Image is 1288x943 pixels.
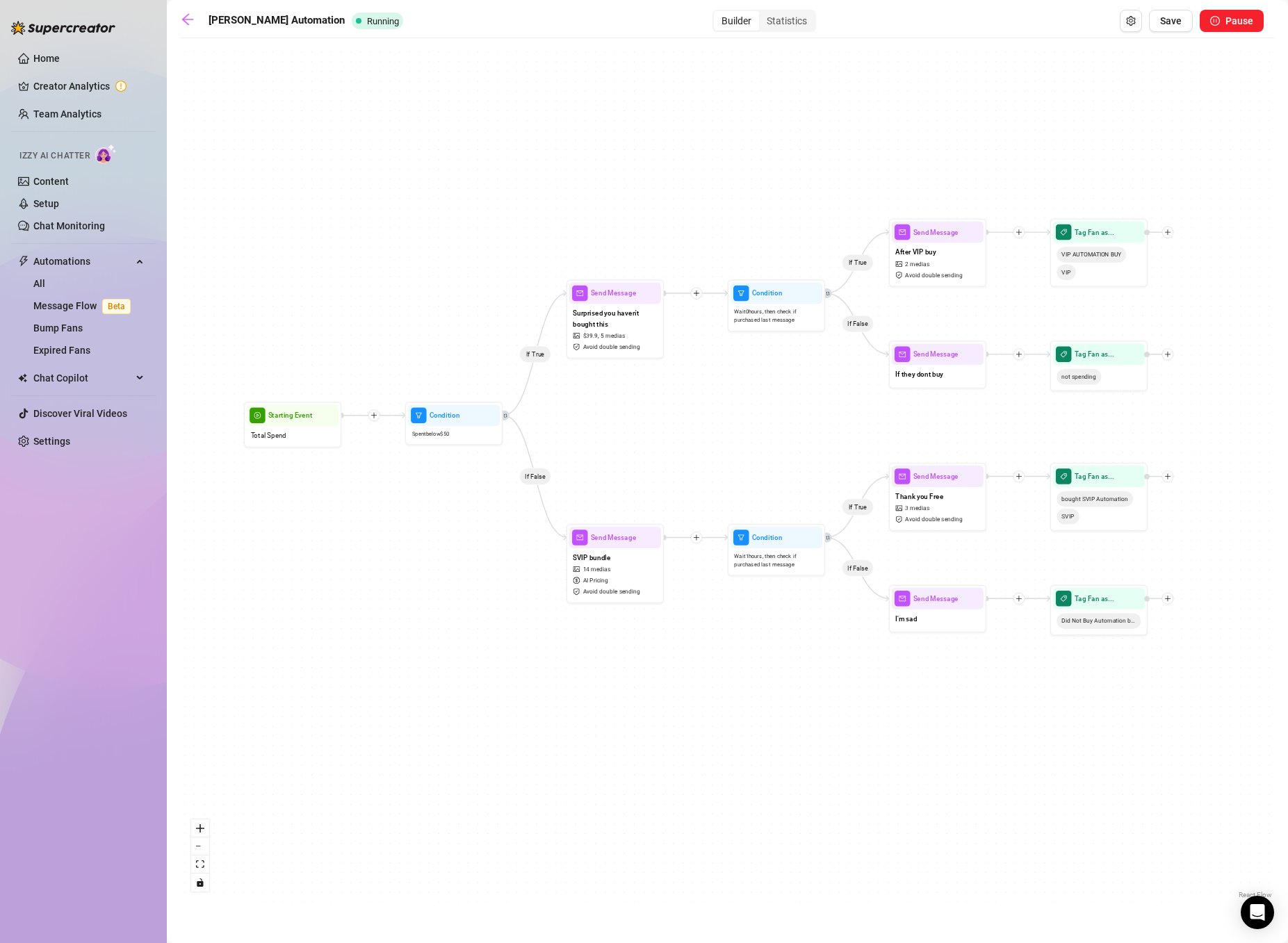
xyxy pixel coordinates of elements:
[411,407,426,423] span: filter
[895,261,904,268] span: picture
[905,515,962,524] span: Avoid double sending
[95,144,117,164] img: AI Chatter
[583,565,611,574] span: 14 medias
[191,874,209,892] button: toggle interactivity
[752,532,783,543] span: Condition
[250,407,265,423] span: play-circle
[895,247,936,257] span: After VIP buy
[18,373,27,383] img: Chat Copilot
[913,349,959,359] span: Send Message
[1050,463,1148,531] div: tagTag Fan as...bought SVIP AutomationSVIP
[573,552,610,563] span: SVIP bundle
[191,819,209,837] button: zoom in
[33,408,127,419] a: Discover Viral Videos
[1056,347,1071,362] span: tag
[1200,10,1264,32] button: Pause
[1164,473,1171,480] span: plus
[759,11,815,31] div: Statistics
[19,149,90,163] span: Izzy AI Chatter
[601,331,625,341] span: 5 medias
[826,477,890,538] g: Edge from 6323f6b4-92b5-4f9d-8188-eea0676e0445 to 659c8f54-e811-4c4b-9d10-60233b6e8404
[572,530,587,545] span: mail
[33,198,59,209] a: Setup
[1075,471,1114,482] span: Tag Fan as...
[1241,896,1274,929] div: Open Intercom Messenger
[895,468,910,484] span: mail
[734,308,818,325] span: Wait 0 hours, then check if purchased last message
[566,279,665,359] div: mailSend MessageSurprised you haven't bought thispicture$39.9,5 mediassafety-certificateAvoid dou...
[191,855,209,874] button: fit view
[905,259,929,268] span: 2 medias
[889,218,987,286] div: mailSend MessageAfter VIP buypicture2 mediassafety-certificateAvoid double sending
[1056,224,1071,240] span: tag
[191,837,209,855] button: zoom out
[889,341,987,388] div: mailSend MessageIf they dont buy
[905,504,929,513] span: 3 medias
[1210,16,1220,26] span: pause-circle
[728,279,826,331] div: filterConditionWait0hours, then check if purchased last message
[714,11,759,31] div: Builder
[913,471,959,482] span: Send Message
[244,402,342,448] div: play-circleStarting EventTotal Spend
[1016,351,1022,358] span: plus
[33,322,83,334] a: Bump Fans
[895,613,917,623] span: I'm sad
[591,288,636,298] span: Send Message
[583,576,609,585] span: AI Pricing
[573,344,581,351] span: safety-certificate
[895,272,904,279] span: safety-certificate
[823,291,830,295] span: retweet
[1164,595,1171,602] span: plus
[895,347,910,362] span: mail
[268,410,312,420] span: Starting Event
[573,589,581,596] span: safety-certificate
[733,286,749,301] span: filter
[905,271,962,280] span: Avoid double sending
[1126,16,1136,26] span: setting
[1164,351,1171,358] span: plus
[367,16,399,26] span: Running
[503,293,567,416] g: Edge from 159e9b22-d889-418c-8c7d-d612627684a6 to 43a04150-1441-4840-8d71-fd9132efbb63
[1016,473,1022,480] span: plus
[33,53,60,64] a: Home
[102,299,131,314] span: Beta
[895,505,904,512] span: picture
[1016,595,1022,602] span: plus
[1057,247,1126,262] span: VIP AUTOMATION BUY
[583,343,640,352] span: Avoid double sending
[430,410,460,420] span: Condition
[572,286,587,301] span: mail
[18,256,29,267] span: thunderbolt
[1056,591,1071,606] span: tag
[33,345,90,356] a: Expired Fans
[1120,10,1142,32] button: Open Exit Rules
[693,534,700,541] span: plus
[1239,891,1272,899] a: React Flow attribution
[33,108,101,120] a: Team Analytics
[752,288,783,298] span: Condition
[895,491,943,502] span: Thank you Free
[181,13,195,26] span: arrow-left
[503,416,567,538] g: Edge from 159e9b22-d889-418c-8c7d-d612627684a6 to 5593c083-54eb-428d-b273-1731dc10d058
[591,532,636,543] span: Send Message
[1075,349,1114,359] span: Tag Fan as...
[734,552,818,569] span: Wait 1 hours, then check if purchased last message
[1164,229,1171,236] span: plus
[1057,509,1079,524] span: SVIP
[583,331,599,341] span: $ 39.9 ,
[712,10,816,32] div: segmented control
[370,412,377,419] span: plus
[1057,613,1141,628] span: Did Not Buy Automation bundle
[583,587,640,596] span: Avoid double sending
[889,585,987,633] div: mailSend MessageI'm sad
[895,516,904,523] span: safety-certificate
[33,250,132,272] span: Automations
[573,308,657,329] span: Surprised you haven't bought this
[1160,15,1182,26] span: Save
[1050,585,1148,636] div: tagTag Fan as...Did Not Buy Automation bundle
[573,333,581,340] span: picture
[33,75,145,97] a: Creator Analytics exclamation-circle
[895,224,910,240] span: mail
[823,535,830,539] span: retweet
[728,524,826,576] div: filterConditionWait1hours, then check if purchased last message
